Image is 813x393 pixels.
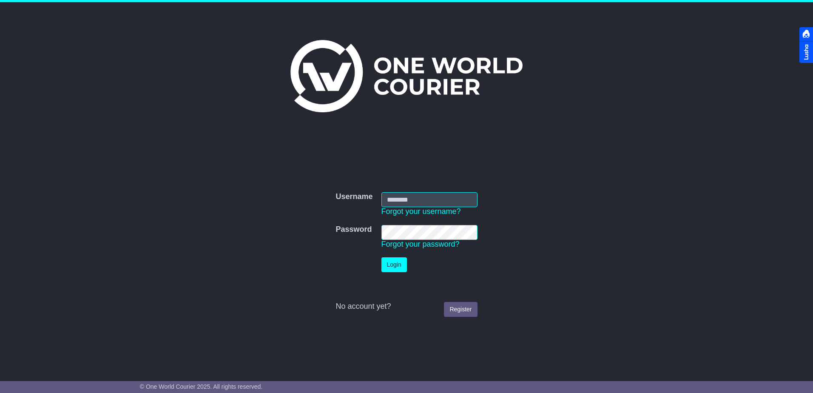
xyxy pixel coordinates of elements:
a: Register [444,302,477,317]
label: Password [335,225,372,234]
div: No account yet? [335,302,477,311]
label: Username [335,192,372,202]
img: One World [290,40,523,112]
a: Forgot your username? [381,207,461,216]
button: Login [381,257,407,272]
a: Forgot your password? [381,240,460,248]
span: © One World Courier 2025. All rights reserved. [140,383,263,390]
